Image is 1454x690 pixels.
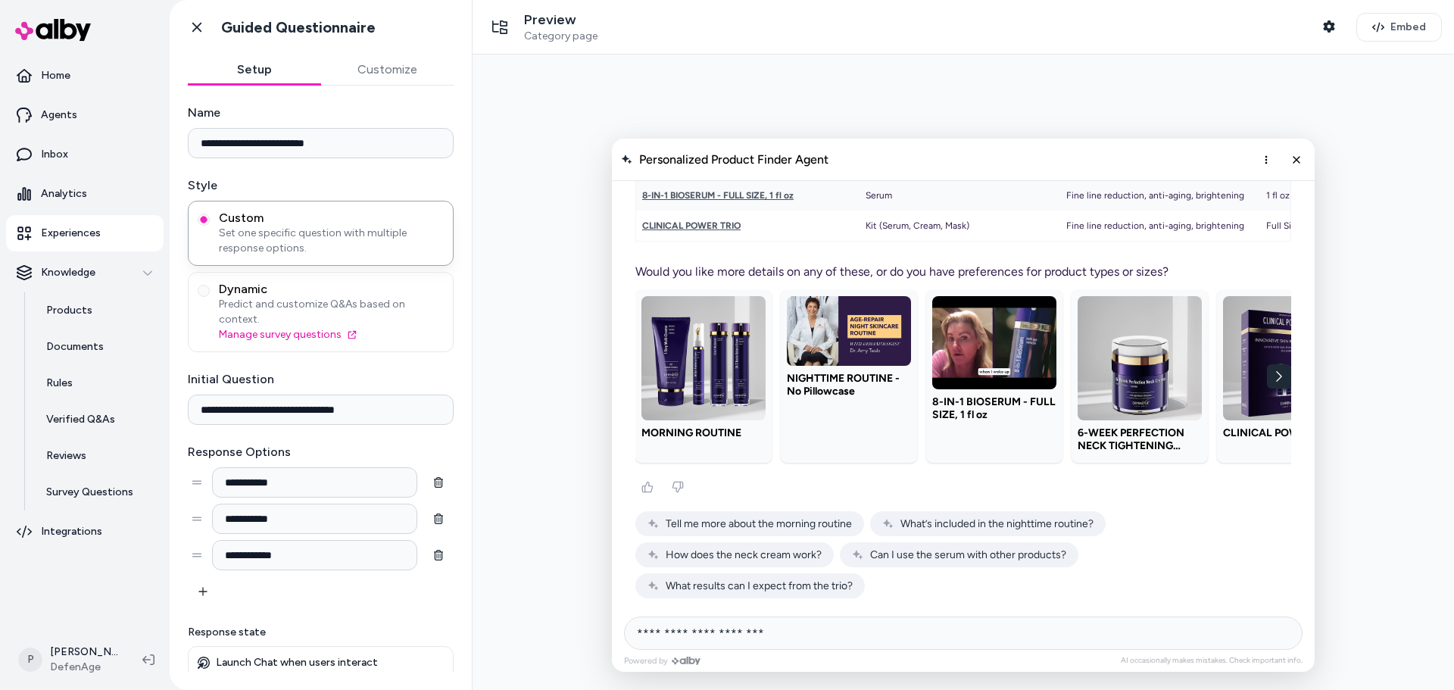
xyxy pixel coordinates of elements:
button: Knowledge [6,254,164,291]
a: Survey Questions [31,474,164,510]
span: Predict and customize Q&As based on context. [219,297,444,327]
a: Products [31,292,164,329]
p: Analytics [41,186,87,201]
p: Launch Chat when users interact [216,656,378,670]
span: P [18,648,42,672]
p: Inbox [41,147,68,162]
span: Custom [219,211,444,226]
p: Products [46,303,92,318]
p: Documents [46,339,104,354]
p: Preview [524,11,598,29]
label: Initial Question [188,370,454,389]
a: Inbox [6,136,164,173]
label: Response Options [188,443,454,461]
p: Response state [188,625,454,640]
a: Home [6,58,164,94]
p: Rules [46,376,73,391]
a: Verified Q&As [31,401,164,438]
span: Embed [1390,20,1426,35]
button: DynamicPredict and customize Q&As based on context.Manage survey questions [198,285,210,297]
p: Home [41,68,70,83]
span: Category page [524,30,598,43]
p: Reviews [46,448,86,464]
a: Rules [31,365,164,401]
a: Integrations [6,514,164,550]
a: Agents [6,97,164,133]
p: Knowledge [41,265,95,280]
button: P[PERSON_NAME]DefenAge [9,635,130,684]
h1: Guided Questionnaire [221,18,376,37]
span: DefenAge [50,660,118,675]
p: [PERSON_NAME] [50,645,118,660]
a: Documents [31,329,164,365]
p: Integrations [41,524,102,539]
span: Dynamic [219,282,444,297]
a: Experiences [6,215,164,251]
p: Agents [41,108,77,123]
button: Setup [188,55,321,85]
button: Embed [1356,13,1442,42]
a: Reviews [31,438,164,474]
p: Survey Questions [46,485,133,500]
p: Experiences [41,226,101,241]
button: Customize [321,55,454,85]
button: CustomSet one specific question with multiple response options. [198,214,210,226]
a: Analytics [6,176,164,212]
a: Manage survey questions [219,327,444,342]
label: Name [188,104,454,122]
span: Set one specific question with multiple response options. [219,226,444,256]
label: Style [188,176,454,195]
img: alby Logo [15,19,91,41]
p: Verified Q&As [46,412,115,427]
